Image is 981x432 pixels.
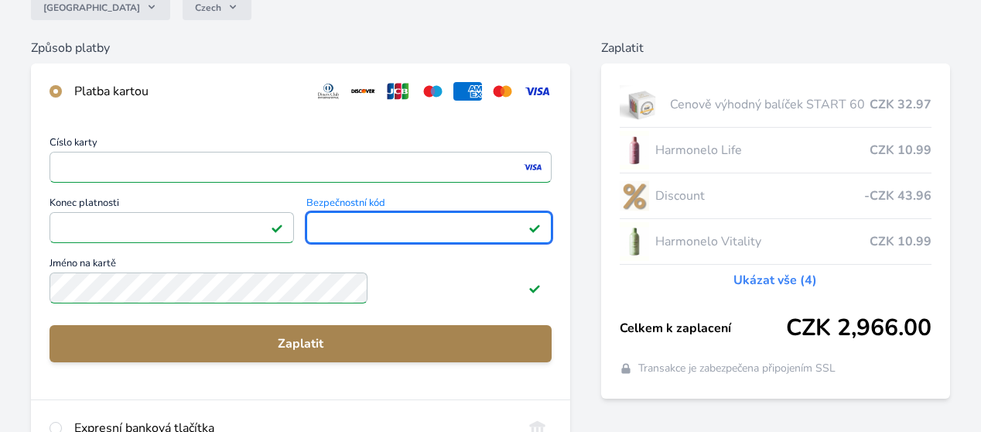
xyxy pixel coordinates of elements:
[56,156,545,178] iframe: Iframe pro číslo karty
[655,187,864,205] span: Discount
[195,2,221,14] span: Czech
[620,131,649,170] img: CLEAN_LIFE_se_stinem_x-lo.jpg
[384,82,412,101] img: jcb.svg
[620,319,786,338] span: Celkem k zaplacení
[349,82,378,101] img: discover.svg
[50,198,294,212] span: Konec platnosti
[522,160,543,174] img: visa
[314,82,343,101] img: diners.svg
[601,39,950,57] h6: Zaplatit
[870,232,931,251] span: CZK 10.99
[620,177,649,215] img: discount-lo.png
[655,141,870,159] span: Harmonelo Life
[786,314,931,342] span: CZK 2,966.00
[733,271,817,290] a: Ukázat vše (4)
[62,334,539,353] span: Zaplatit
[74,82,302,101] div: Platba kartou
[50,259,552,273] span: Jméno na kartě
[655,232,870,251] span: Harmonelo Vitality
[43,2,140,14] span: [GEOGRAPHIC_DATA]
[670,95,870,114] span: Cenově výhodný balíček START 60
[453,82,482,101] img: amex.svg
[56,217,287,238] iframe: Iframe pro datum vypršení platnosti
[870,141,931,159] span: CZK 10.99
[419,82,447,101] img: maestro.svg
[528,282,541,294] img: Platné pole
[638,361,836,376] span: Transakce je zabezpečena připojením SSL
[313,217,544,238] iframe: Iframe pro bezpečnostní kód
[50,325,552,362] button: Zaplatit
[50,138,552,152] span: Číslo karty
[488,82,517,101] img: mc.svg
[620,85,664,124] img: start.jpg
[271,221,283,234] img: Platné pole
[870,95,931,114] span: CZK 32.97
[31,39,570,57] h6: Způsob platby
[620,222,649,261] img: CLEAN_VITALITY_se_stinem_x-lo.jpg
[50,273,367,303] input: Jméno na kartěPlatné pole
[306,198,551,212] span: Bezpečnostní kód
[864,187,931,205] span: -CZK 43.96
[528,221,541,234] img: Platné pole
[523,82,552,101] img: visa.svg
